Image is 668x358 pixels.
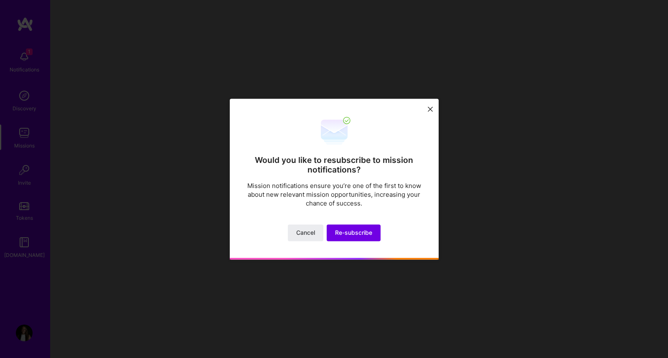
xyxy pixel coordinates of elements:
[288,224,323,241] button: Cancel
[327,224,381,241] button: Re-subscribe
[296,229,315,237] span: Cancel
[335,229,372,237] span: Re-subscribe
[246,155,422,175] h2: Would you like to resubscribe to mission notifications?
[428,107,433,112] i: icon Close
[246,181,422,208] p: Mission notifications ensure you’re one of the first to know about new relevant mission opportuni...
[317,115,351,149] img: re-subscribe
